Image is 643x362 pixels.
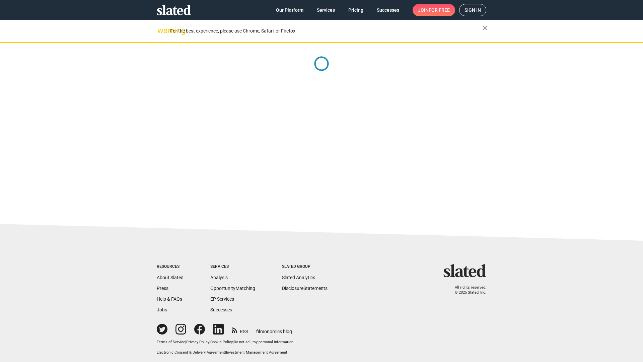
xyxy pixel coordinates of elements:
[276,4,303,16] span: Our Platform
[448,285,486,295] p: All rights reserved. © 2025 Slated, Inc.
[185,340,186,344] span: |
[157,296,182,302] a: Help & FAQs
[210,275,228,280] a: Analysis
[465,4,481,16] span: Sign in
[256,323,292,335] a: filmonomics blog
[157,264,184,269] div: Resources
[209,340,210,344] span: |
[343,4,369,16] a: Pricing
[210,296,234,302] a: EP Services
[210,340,233,344] a: Cookie Policy
[429,4,450,16] span: for free
[418,4,450,16] span: Join
[348,4,363,16] span: Pricing
[371,4,405,16] a: Successes
[170,26,482,36] div: For the best experience, please use Chrome, Safari, or Firefox.
[377,4,399,16] span: Successes
[225,350,226,355] span: |
[256,329,264,334] span: film
[210,264,255,269] div: Services
[157,350,225,355] a: Electronic Consent & Delivery Agreement
[234,340,293,345] button: Do not sell my personal information
[226,350,287,355] a: Investment Management Agreement
[317,4,335,16] span: Services
[282,275,315,280] a: Slated Analytics
[157,340,185,344] a: Terms of Service
[157,275,184,280] a: About Slated
[282,286,328,291] a: DisclosureStatements
[481,24,489,32] mat-icon: close
[233,340,234,344] span: |
[157,286,168,291] a: Press
[459,4,486,16] a: Sign in
[157,307,167,312] a: Jobs
[232,324,248,335] a: RSS
[271,4,309,16] a: Our Platform
[157,26,165,35] mat-icon: warning
[210,286,255,291] a: OpportunityMatching
[186,340,209,344] a: Privacy Policy
[413,4,455,16] a: Joinfor free
[282,264,328,269] div: Slated Group
[311,4,340,16] a: Services
[210,307,232,312] a: Successes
